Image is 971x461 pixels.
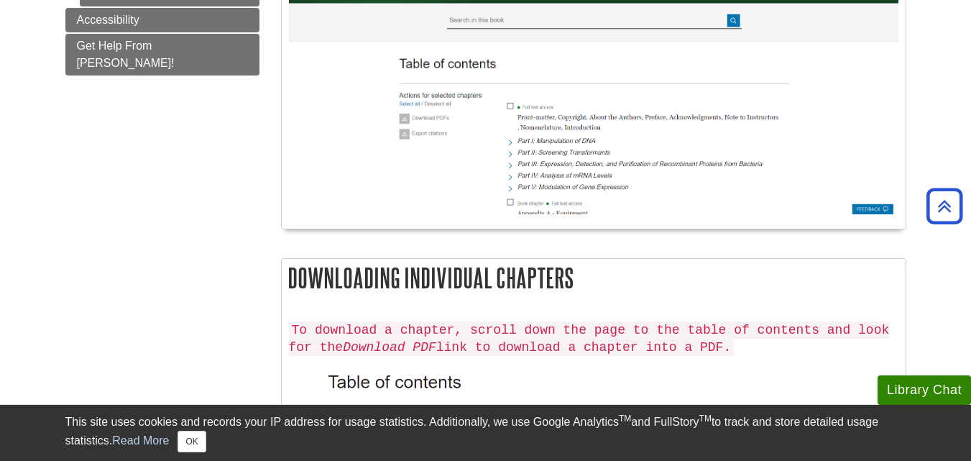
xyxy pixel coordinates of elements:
[65,8,259,32] a: Accessibility
[343,340,436,355] em: Download PDF
[65,34,259,76] a: Get Help From [PERSON_NAME]!
[178,431,206,452] button: Close
[77,14,139,26] span: Accessibility
[112,434,169,447] a: Read More
[282,259,906,297] h2: Downloading Individual Chapters
[65,414,906,452] div: This site uses cookies and records your IP address for usage statistics. Additionally, we use Goo...
[699,414,712,424] sup: TM
[878,375,971,405] button: Library Chat
[619,414,631,424] sup: TM
[921,196,967,216] a: Back to Top
[289,321,890,356] code: To download a chapter, scroll down the page to the table of contents and look for the link to dow...
[77,40,175,69] span: Get Help From [PERSON_NAME]!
